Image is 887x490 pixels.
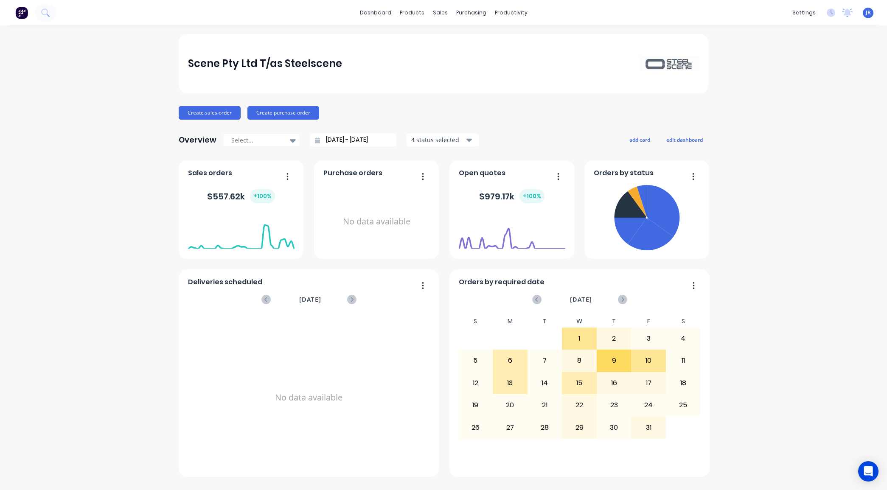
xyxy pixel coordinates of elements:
div: 2 [597,328,631,349]
div: 25 [666,395,700,416]
div: No data available [323,182,430,262]
button: 4 status selected [407,134,479,146]
div: 9 [597,350,631,371]
div: 26 [459,417,493,438]
div: No data available [188,315,430,480]
div: 8 [562,350,596,371]
img: Factory [15,6,28,19]
button: edit dashboard [661,134,708,145]
div: 31 [632,417,665,438]
span: Deliveries scheduled [188,277,262,287]
div: S [666,315,701,328]
div: 15 [562,372,596,394]
div: F [631,315,666,328]
img: Scene Pty Ltd T/as Steelscene [640,56,699,71]
span: [DATE] [570,295,592,304]
span: Open quotes [459,168,505,178]
div: 21 [528,395,562,416]
div: 13 [493,372,527,394]
div: 7 [528,350,562,371]
div: purchasing [452,6,491,19]
div: 10 [632,350,665,371]
span: Purchase orders [323,168,382,178]
div: W [562,315,597,328]
div: 12 [459,372,493,394]
div: 14 [528,372,562,394]
a: dashboard [356,6,396,19]
div: $ 557.62k [207,189,275,203]
div: M [493,315,528,328]
span: Orders by status [594,168,654,178]
span: Orders by required date [459,277,545,287]
div: $ 979.17k [479,189,545,203]
div: Overview [179,132,216,148]
div: 22 [562,395,596,416]
div: 16 [597,372,631,394]
div: Scene Pty Ltd T/as Steelscene [188,55,342,72]
span: [DATE] [299,295,321,304]
div: 11 [666,350,700,371]
div: 5 [459,350,493,371]
div: 24 [632,395,665,416]
div: S [458,315,493,328]
div: 19 [459,395,493,416]
div: 3 [632,328,665,349]
div: + 100 % [250,189,275,203]
div: 17 [632,372,665,394]
div: + 100 % [519,189,545,203]
span: Sales orders [188,168,232,178]
span: JR [866,9,871,17]
div: 27 [493,417,527,438]
div: 4 [666,328,700,349]
div: 1 [562,328,596,349]
div: 23 [597,395,631,416]
button: Create sales order [179,106,241,120]
div: 20 [493,395,527,416]
div: 6 [493,350,527,371]
button: add card [624,134,656,145]
div: 18 [666,372,700,394]
div: T [528,315,562,328]
div: 29 [562,417,596,438]
div: T [597,315,632,328]
div: 4 status selected [411,135,465,144]
div: sales [429,6,452,19]
div: 30 [597,417,631,438]
div: products [396,6,429,19]
div: 28 [528,417,562,438]
div: Open Intercom Messenger [858,461,879,482]
div: productivity [491,6,532,19]
button: Create purchase order [247,106,319,120]
div: settings [788,6,820,19]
